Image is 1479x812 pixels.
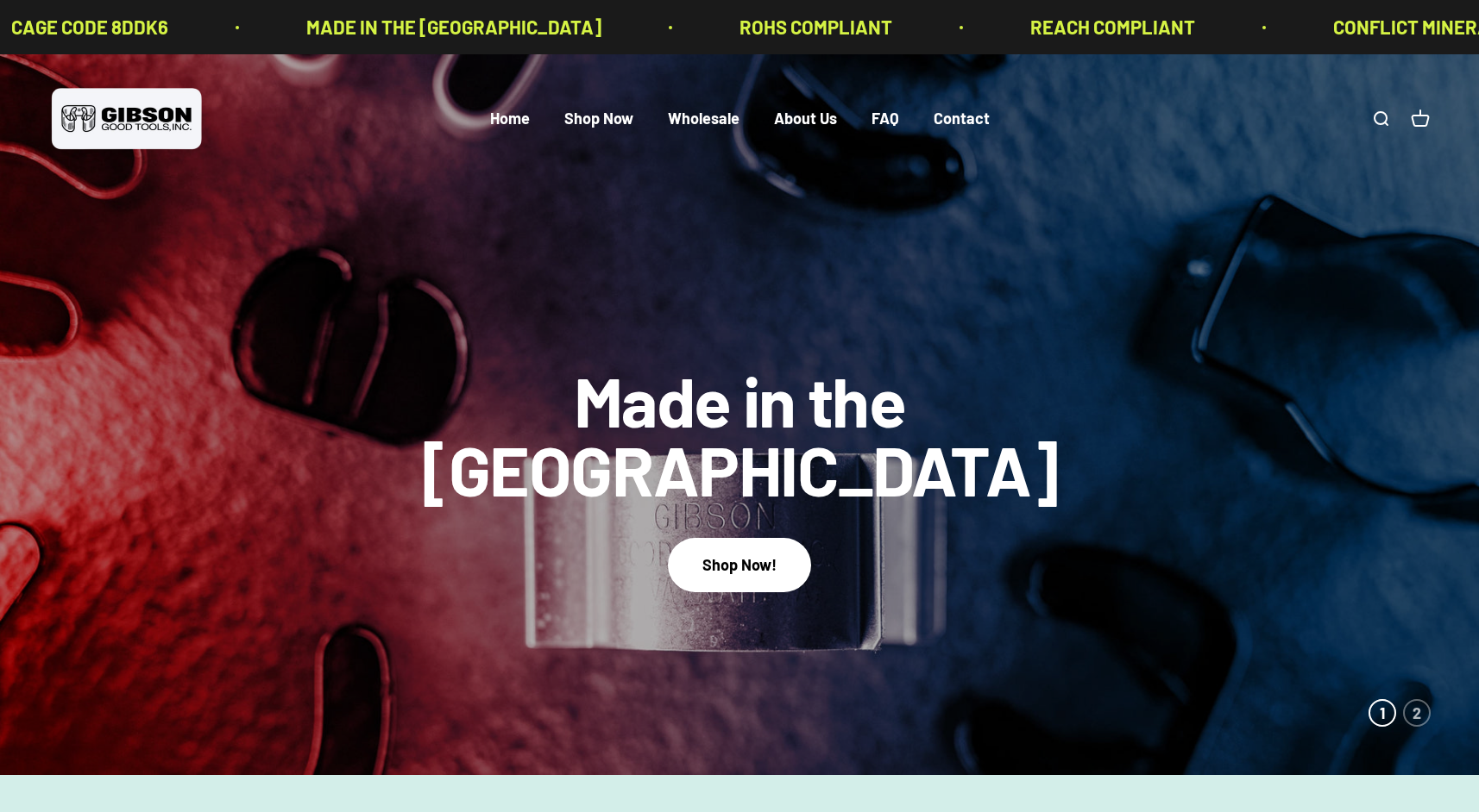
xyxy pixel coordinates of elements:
div: Shop Now! [702,553,777,578]
p: ROHS COMPLIANT [738,12,891,42]
a: Contact [934,109,990,128]
button: Shop Now! [668,538,811,592]
a: Shop Now [564,109,633,128]
a: Home [490,109,530,128]
a: FAQ [872,109,899,128]
split-lines: Made in the [GEOGRAPHIC_DATA] [403,428,1076,510]
a: About Us [774,109,837,128]
a: Wholesale [668,109,739,128]
button: 1 [1369,699,1396,727]
p: REACH COMPLIANT [1029,12,1193,42]
button: 2 [1403,699,1431,727]
p: CAGE CODE 8DDK6 [9,12,167,42]
p: MADE IN THE [GEOGRAPHIC_DATA] [305,12,600,42]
